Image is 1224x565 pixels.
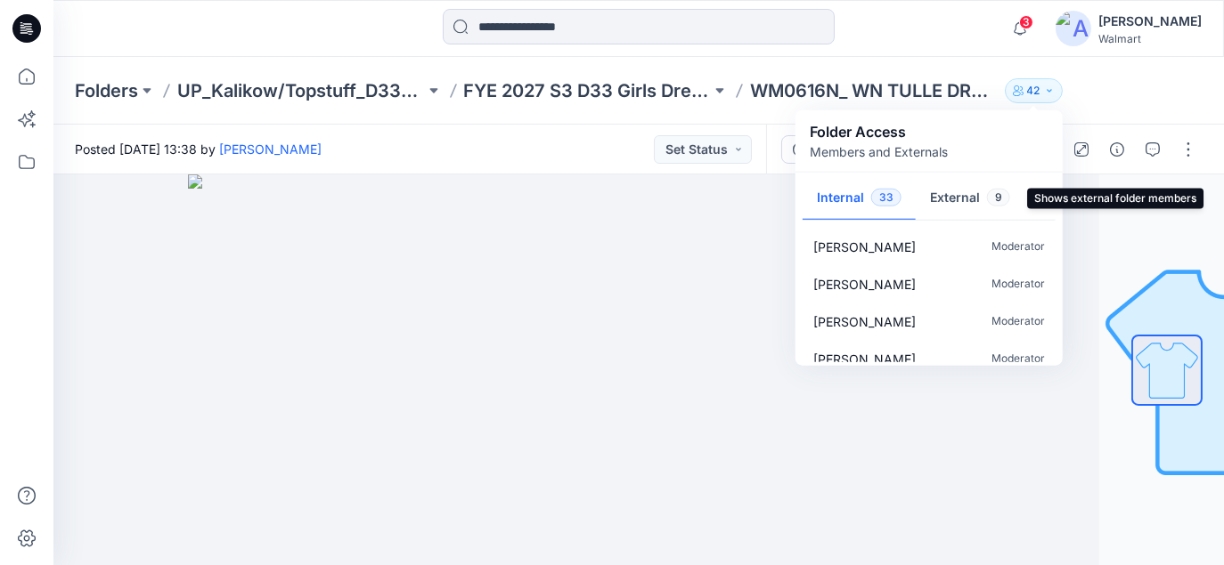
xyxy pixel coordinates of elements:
[799,303,1059,340] a: [PERSON_NAME]Moderator
[799,265,1059,303] a: [PERSON_NAME]Moderator
[177,78,425,103] a: UP_Kalikow/Topstuff_D33_Girls Dresses
[810,121,948,142] p: Folder Access
[991,311,1045,330] p: Moderator
[1027,81,1040,101] p: 42
[464,78,712,103] a: FYE 2027 S3 D33 Girls Dresses Isfel/Topstuff
[1098,32,1202,45] div: Walmart
[1098,11,1202,32] div: [PERSON_NAME]
[1056,11,1091,46] img: avatar
[781,135,906,164] button: WM0616N_ WN TULLE DRESS
[75,78,138,103] a: Folders
[916,176,1024,222] button: External
[803,176,916,222] button: Internal
[813,311,916,330] p: Evelyn Cheng
[991,349,1045,367] p: Moderator
[991,237,1045,255] p: Moderator
[813,274,916,293] p: Lucy Templeman
[750,78,998,103] p: WM0616N_ WN TULLE DRESS
[219,141,322,157] a: [PERSON_NAME]
[813,237,916,255] p: Sezanna Wallace
[871,189,902,206] span: 33
[1133,336,1201,404] img: All colorways
[799,228,1059,265] a: [PERSON_NAME]Moderator
[1103,135,1131,164] button: Details
[813,349,916,367] p: Helen Stephens
[75,140,322,158] span: Posted [DATE] 13:38 by
[810,142,948,161] p: Members and Externals
[1019,15,1033,29] span: 3
[987,189,1010,206] span: 9
[799,340,1059,377] a: [PERSON_NAME]Moderator
[188,174,840,565] img: eyJhbGciOiJIUzI1NiIsImtpZCI6IjAiLCJzbHQiOiJzZXMiLCJ0eXAiOiJKV1QifQ.eyJkYXRhIjp7InR5cGUiOiJzdG9yYW...
[1005,78,1063,103] button: 42
[991,274,1045,293] p: Moderator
